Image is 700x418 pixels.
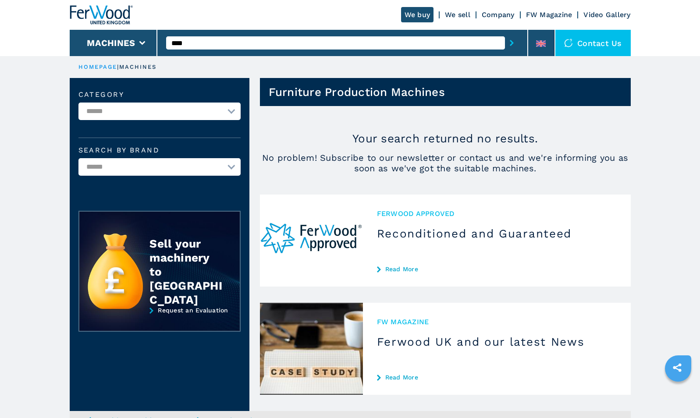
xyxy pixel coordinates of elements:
a: Company [482,11,515,19]
iframe: Chat [663,379,693,411]
a: FW Magazine [526,11,572,19]
button: submit-button [505,33,519,53]
h1: Furniture Production Machines [269,85,445,99]
img: Ferwood UK and our latest News [260,303,363,395]
span: | [117,64,119,70]
a: HOMEPAGE [78,64,117,70]
button: Machines [87,38,135,48]
img: Reconditioned and Guaranteed [260,195,363,287]
label: Category [78,91,241,98]
a: We sell [445,11,470,19]
span: Ferwood Approved [377,209,617,219]
a: Read More [377,266,617,273]
a: We buy [401,7,434,22]
a: Request an Evaluation [78,307,241,338]
h3: Ferwood UK and our latest News [377,335,617,349]
span: No problem! Subscribe to our newsletter or contact us and we're informing you as soon as we've go... [260,152,631,174]
img: Contact us [564,39,573,47]
a: Read More [377,374,617,381]
a: sharethis [666,357,688,379]
div: Contact us [555,30,631,56]
label: Search by brand [78,147,241,154]
span: FW MAGAZINE [377,317,617,327]
a: Video Gallery [583,11,630,19]
p: machines [119,63,157,71]
img: Ferwood [70,5,133,25]
h3: Reconditioned and Guaranteed [377,227,617,241]
p: Your search returned no results. [260,131,631,145]
div: Sell your machinery to [GEOGRAPHIC_DATA] [149,237,222,307]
